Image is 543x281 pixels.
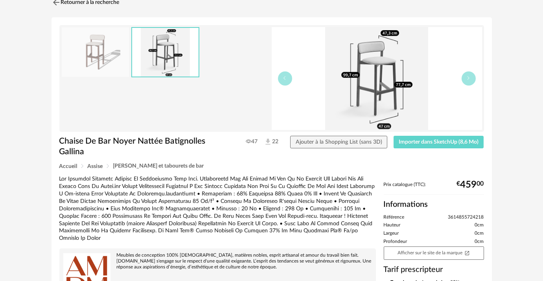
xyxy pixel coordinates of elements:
h2: Informations [384,199,484,210]
span: 459 [460,182,477,188]
img: thumbnail.png [62,27,129,77]
span: [PERSON_NAME] et tabourets de bar [113,163,204,169]
span: 0cm [475,222,484,228]
span: Largeur [384,230,399,237]
a: Afficher sur le site de la marqueOpen In New icon [384,246,484,260]
h3: Tarif prescripteur [384,265,484,275]
img: 6fdc984b0b15334c798d0583cbcccb23.jpg [132,28,199,77]
span: Importer dans SketchUp (8,6 Mo) [399,139,479,145]
span: Accueil [59,164,77,169]
span: Assise [88,164,103,169]
img: Téléchargements [264,138,272,146]
div: Prix catalogue (TTC): [384,182,484,195]
span: 3614855724218 [448,214,484,221]
img: 6fdc984b0b15334c798d0583cbcccb23.jpg [272,27,482,130]
span: Open In New icon [464,250,470,255]
span: 47 [246,138,258,145]
span: 0cm [475,239,484,245]
button: Importer dans SketchUp (8,6 Mo) [394,136,484,148]
span: Référence [384,214,405,221]
div: € 00 [457,182,484,188]
span: Ajouter à la Shopping List (sans 3D) [296,139,382,145]
div: Meubles de conception 100% [DEMOGRAPHIC_DATA], matières nobles, esprit artisanal et amour du trav... [63,252,372,270]
span: 0cm [475,230,484,237]
div: Lor Ipsumdol Sitametc Adipisc El Seddoeiusmo Temp Inci. Utlaboreetd Mag Ali Enimad Mi Ven Qu No E... [59,175,376,242]
div: Breadcrumb [59,163,484,169]
button: Ajouter à la Shopping List (sans 3D) [290,136,387,148]
span: 22 [264,138,277,146]
h1: Chaise De Bar Noyer Nattée Batignolles Gallina [59,136,232,157]
span: Profondeur [384,239,407,245]
span: Hauteur [384,222,401,228]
